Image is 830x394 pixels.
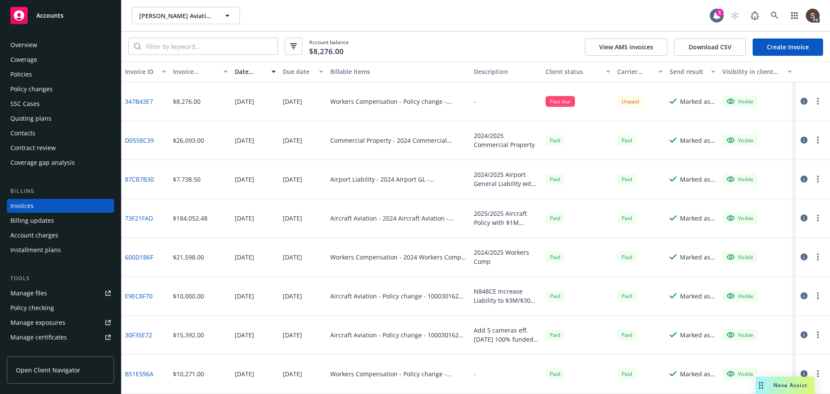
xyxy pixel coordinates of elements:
[10,156,75,170] div: Coverage gap analysis
[7,330,114,344] a: Manage certificates
[7,126,114,140] a: Contacts
[617,252,636,263] div: Paid
[235,175,254,184] div: [DATE]
[7,286,114,300] a: Manage files
[474,287,539,305] div: N848CE Increase Liability to $3M/$300K for [US_STATE] eff. [DATE]
[546,174,565,185] div: Paid
[327,61,470,82] button: Billable items
[283,214,302,223] div: [DATE]
[470,61,542,82] button: Description
[7,345,114,359] a: Manage claims
[173,67,219,76] div: Invoice amount
[125,136,154,145] a: D0558C39
[7,38,114,52] a: Overview
[10,345,54,359] div: Manage claims
[173,97,201,106] div: $8,276.00
[680,175,715,184] div: Marked as sent
[235,67,266,76] div: Date issued
[7,316,114,330] a: Manage exposures
[680,330,715,340] div: Marked as sent
[231,61,279,82] button: Date issued
[474,67,539,76] div: Description
[680,291,715,301] div: Marked as sent
[330,214,467,223] div: Aircraft Aviation - 2024 Aircraft Aviation - B0507FAJ2400017-A
[722,67,782,76] div: Visibility in client dash
[546,135,565,146] span: Paid
[746,7,763,24] a: Report a Bug
[726,7,744,24] a: Start snowing
[125,97,153,106] a: 347B43E7
[614,61,667,82] button: Carrier status
[546,96,575,107] div: Past due
[10,199,34,213] div: Invoices
[330,67,467,76] div: Billable items
[121,61,169,82] button: Invoice ID
[125,253,153,262] a: 600D1B6F
[617,291,636,301] div: Paid
[7,156,114,170] a: Coverage gap analysis
[125,330,152,340] a: 30F35E72
[474,97,476,106] div: -
[670,67,706,76] div: Send result
[546,291,565,301] div: Paid
[585,38,667,56] button: View AMS invoices
[139,11,214,20] span: [PERSON_NAME] Aviation Inc. (Commercial)
[16,365,80,375] span: Open Client Navigator
[617,135,636,146] div: Paid
[134,43,141,50] svg: Search
[235,97,254,106] div: [DATE]
[617,174,636,185] div: Paid
[474,248,539,266] div: 2024/2025 Workers Comp
[680,253,715,262] div: Marked as sent
[283,67,314,76] div: Due date
[546,213,565,224] span: Paid
[10,286,47,300] div: Manage files
[7,97,114,111] a: SSC Cases
[727,370,753,378] div: Visible
[773,381,808,389] span: Nova Assist
[10,330,67,344] div: Manage certificates
[666,61,719,82] button: Send result
[235,330,254,340] div: [DATE]
[283,175,302,184] div: [DATE]
[474,209,539,227] div: 2025/2025 Aircraft Policy with $1M Employers Liability endorsement
[617,213,636,224] span: Paid
[546,252,565,263] span: Paid
[330,97,467,106] div: Workers Compensation - Policy change - WCP9116839
[10,316,65,330] div: Manage exposures
[617,96,643,107] div: Unpaid
[283,97,302,106] div: [DATE]
[173,330,204,340] div: $15,392.00
[132,7,240,24] button: [PERSON_NAME] Aviation Inc. (Commercial)
[330,369,467,378] div: Workers Compensation - Policy change - WCP9116839
[330,253,467,262] div: Workers Compensation - 2024 Workers Comp - WCP9116839
[173,369,204,378] div: $10,271.00
[617,368,636,379] span: Paid
[727,214,753,222] div: Visible
[10,141,56,155] div: Contract review
[474,170,539,188] div: 2024/2025 Airport General Liability with $5M limit
[7,228,114,242] a: Account charges
[7,301,114,315] a: Policy checking
[7,82,114,96] a: Policy changes
[10,112,51,125] div: Quoting plans
[617,330,636,340] div: Paid
[7,199,114,213] a: Invoices
[7,53,114,67] a: Coverage
[10,126,35,140] div: Contacts
[542,61,614,82] button: Client status
[7,67,114,81] a: Policies
[674,38,746,56] button: Download CSV
[141,38,278,54] input: Filter by keyword...
[283,253,302,262] div: [DATE]
[727,136,753,144] div: Visible
[719,61,795,82] button: Visibility in client dash
[330,291,467,301] div: Aircraft Aviation - Policy change - 1000301628-03
[7,243,114,257] a: Installment plans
